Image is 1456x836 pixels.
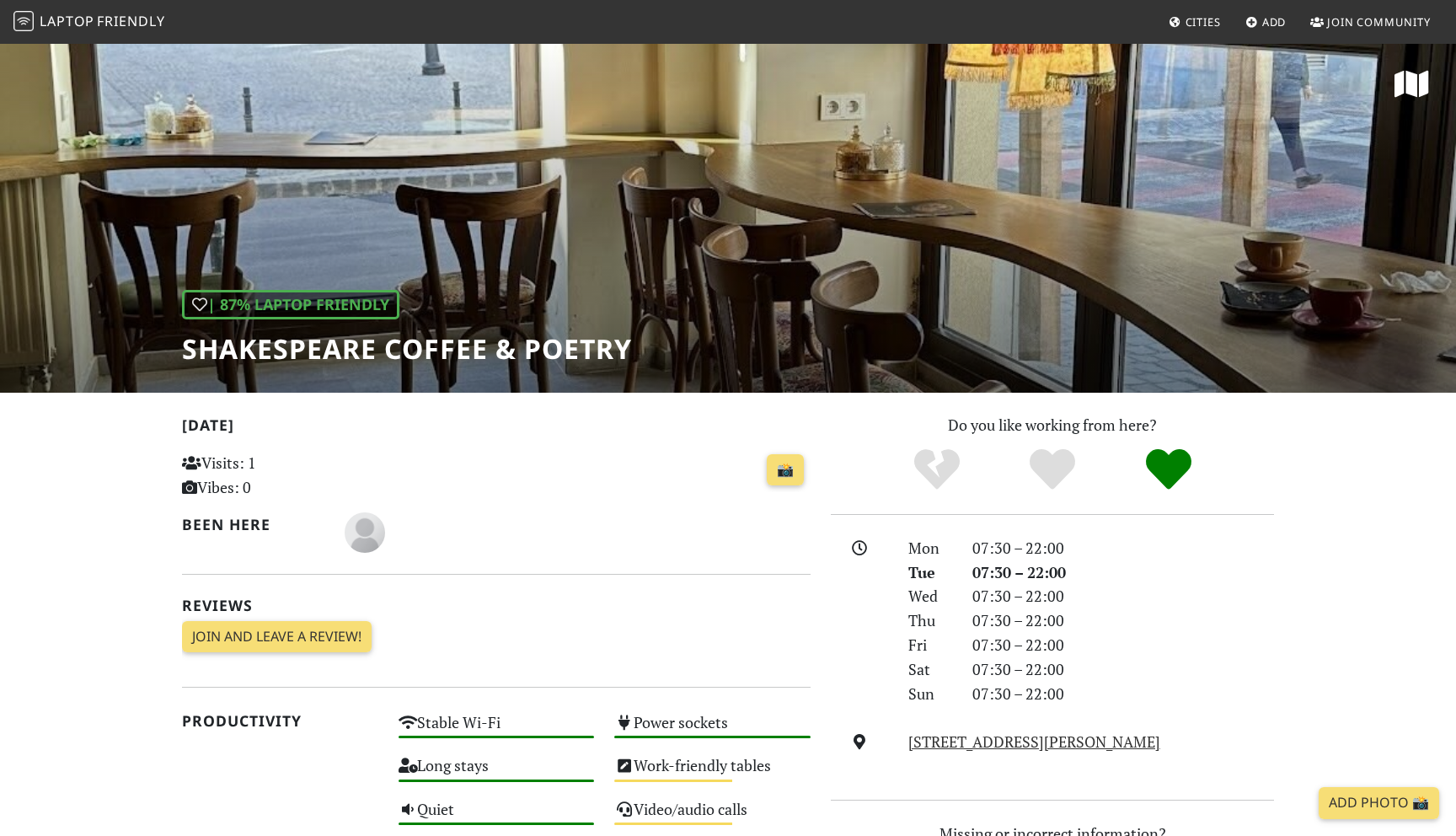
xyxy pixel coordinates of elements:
div: Wed [898,584,962,608]
div: Stable Wi-Fi [388,709,605,752]
div: 07:30 – 22:00 [962,536,1284,560]
div: Power sockets [604,709,821,752]
a: LaptopFriendly LaptopFriendly [13,8,165,37]
a: Add Photo 📸 [1319,787,1439,819]
div: 07:30 – 22:00 [962,560,1284,585]
div: 07:30 – 22:00 [962,584,1284,608]
a: [STREET_ADDRESS][PERSON_NAME] [908,731,1160,752]
div: Tue [898,560,962,585]
div: Long stays [388,752,605,795]
h2: Productivity [182,712,378,730]
div: 07:30 – 22:00 [962,657,1284,682]
a: Join and leave a review! [182,621,372,653]
div: Sat [898,657,962,682]
div: Yes [994,447,1111,493]
img: blank-535327c66bd565773addf3077783bbfce4b00ec00e9fd257753287c682c7fa38.png [345,512,385,553]
a: Cities [1162,7,1228,37]
div: Work-friendly tables [604,752,821,795]
span: Join Community [1327,14,1431,29]
div: 07:30 – 22:00 [962,633,1284,657]
a: 📸 [767,454,804,486]
div: No [879,447,995,493]
h2: [DATE] [182,416,811,441]
span: Laptop [40,12,94,30]
h2: Reviews [182,597,811,614]
span: Friendly [97,12,164,30]
a: Add [1239,7,1293,37]
div: Fri [898,633,962,657]
div: Definitely! [1111,447,1227,493]
div: Thu [898,608,962,633]
div: | 87% Laptop Friendly [182,290,399,319]
div: 07:30 – 22:00 [962,608,1284,633]
p: Visits: 1 Vibes: 0 [182,451,378,500]
h1: Shakespeare Coffee & Poetry [182,333,632,365]
span: Miranda M [345,521,385,541]
span: Cities [1186,14,1221,29]
img: LaptopFriendly [13,11,34,31]
h2: Been here [182,516,324,533]
a: Join Community [1303,7,1437,37]
div: Mon [898,536,962,560]
div: Sun [898,682,962,706]
span: Add [1262,14,1287,29]
div: 07:30 – 22:00 [962,682,1284,706]
p: Do you like working from here? [831,413,1274,437]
